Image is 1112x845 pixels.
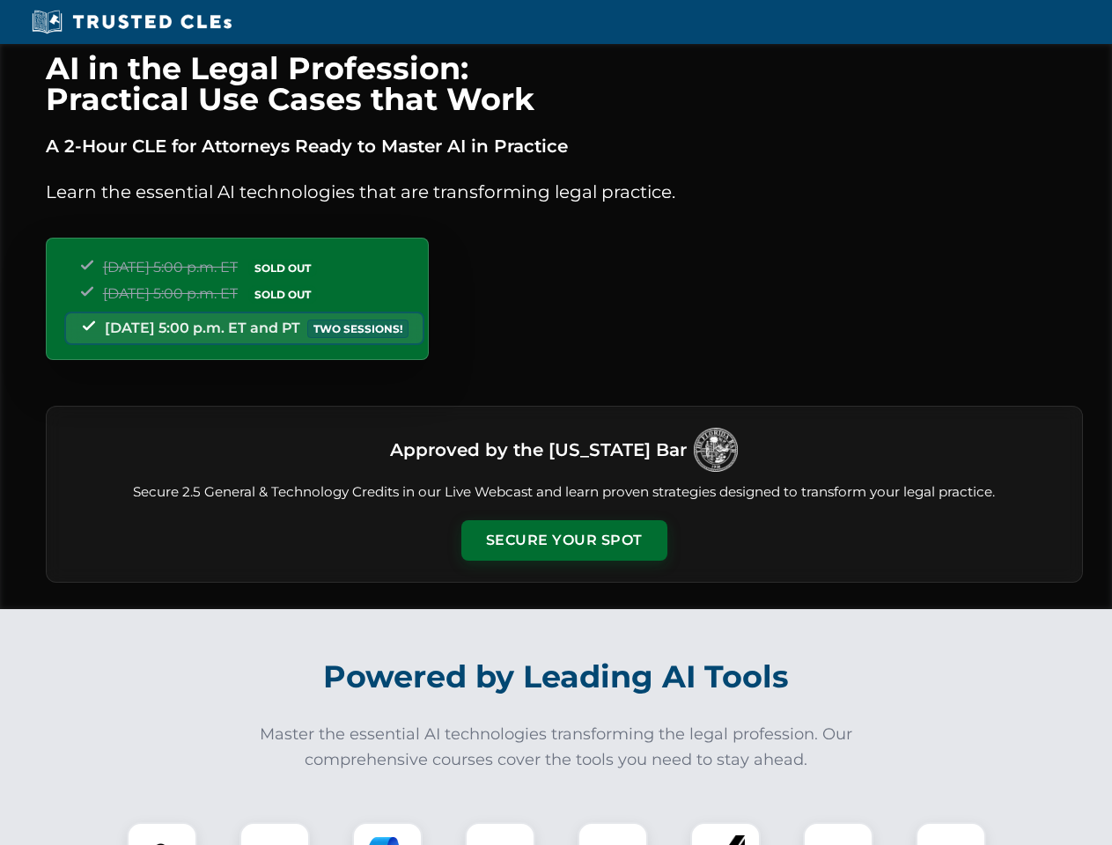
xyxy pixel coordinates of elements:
p: Master the essential AI technologies transforming the legal profession. Our comprehensive courses... [248,722,865,773]
img: Trusted CLEs [26,9,237,35]
p: Learn the essential AI technologies that are transforming legal practice. [46,178,1083,206]
button: Secure Your Spot [461,520,667,561]
span: SOLD OUT [248,259,317,277]
h2: Powered by Leading AI Tools [69,646,1044,708]
h1: AI in the Legal Profession: Practical Use Cases that Work [46,53,1083,114]
span: [DATE] 5:00 p.m. ET [103,259,238,276]
h3: Approved by the [US_STATE] Bar [390,434,687,466]
span: [DATE] 5:00 p.m. ET [103,285,238,302]
p: A 2-Hour CLE for Attorneys Ready to Master AI in Practice [46,132,1083,160]
p: Secure 2.5 General & Technology Credits in our Live Webcast and learn proven strategies designed ... [68,482,1061,503]
span: SOLD OUT [248,285,317,304]
img: Logo [694,428,738,472]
